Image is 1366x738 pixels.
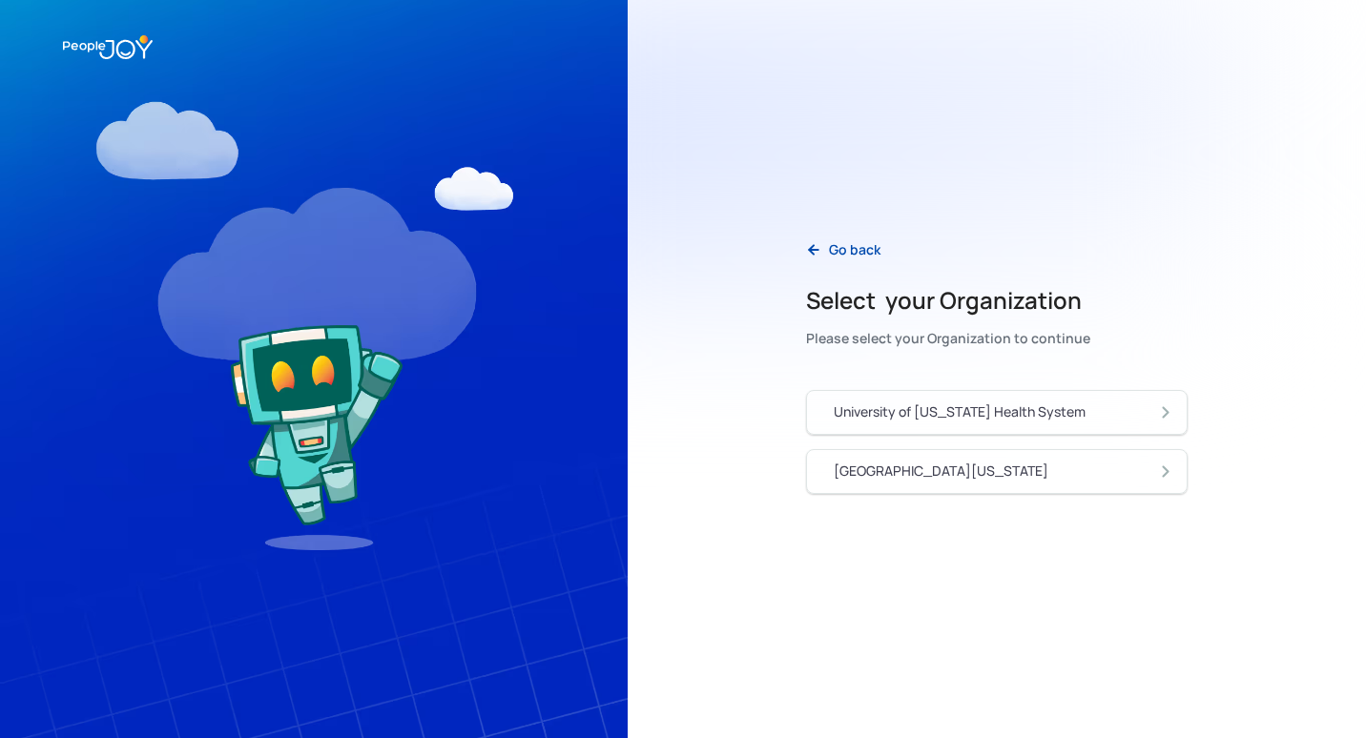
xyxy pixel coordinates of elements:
div: Go back [829,240,880,259]
div: Please select your Organization to continue [806,325,1090,352]
div: [GEOGRAPHIC_DATA][US_STATE] [834,461,1048,481]
a: Go back [791,231,896,270]
a: [GEOGRAPHIC_DATA][US_STATE] [806,449,1188,494]
h2: Select your Organization [806,285,1090,316]
a: University of [US_STATE] Health System [806,390,1188,435]
div: University of [US_STATE] Health System [834,402,1086,421]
